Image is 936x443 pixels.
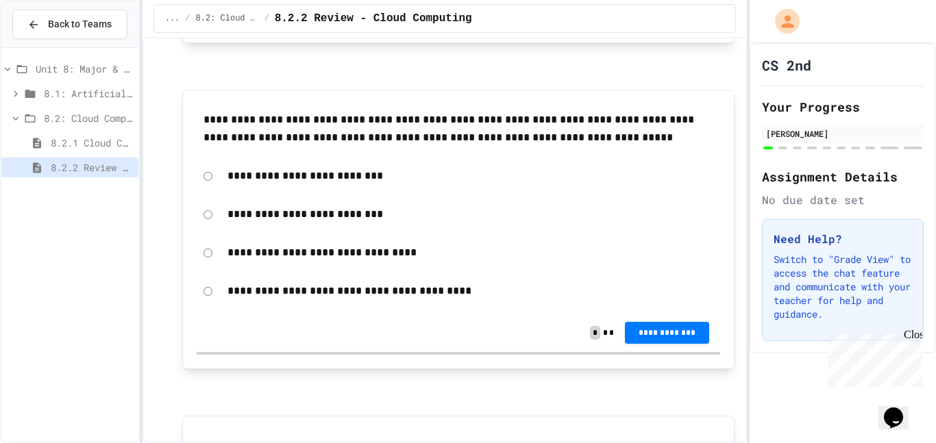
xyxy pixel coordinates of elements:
p: Switch to "Grade View" to access the chat feature and communicate with your teacher for help and ... [774,253,912,321]
span: 8.2: Cloud Computing [196,13,259,24]
span: 8.2.2 Review - Cloud Computing [51,160,133,175]
h1: CS 2nd [762,55,811,75]
h2: Assignment Details [762,167,924,186]
span: ... [165,13,180,24]
span: / [264,13,269,24]
button: Back to Teams [12,10,127,39]
span: Back to Teams [48,17,112,31]
span: 8.2.1 Cloud Computing: Transforming the Digital World [51,136,133,150]
div: No due date set [762,192,924,208]
span: 8.2: Cloud Computing [44,111,133,125]
iframe: chat widget [822,329,922,387]
div: My Account [761,5,803,37]
span: 8.2.2 Review - Cloud Computing [275,10,472,27]
div: Chat with us now!Close [5,5,95,87]
span: 8.1: Artificial Intelligence Basics [44,86,133,101]
iframe: chat widget [878,388,922,429]
div: [PERSON_NAME] [766,127,920,140]
span: / [185,13,190,24]
span: Unit 8: Major & Emerging Technologies [36,62,133,76]
h3: Need Help? [774,231,912,247]
h2: Your Progress [762,97,924,116]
